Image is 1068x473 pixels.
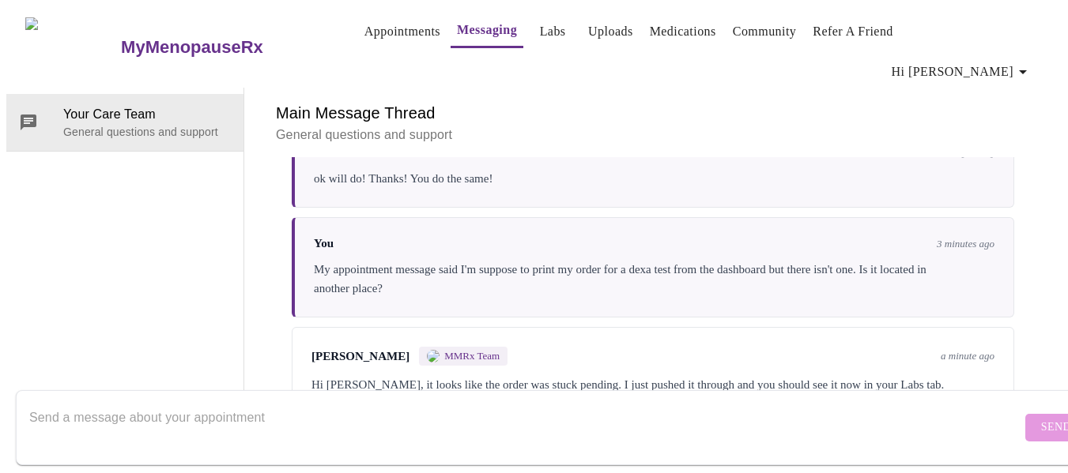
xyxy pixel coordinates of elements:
a: Appointments [364,21,440,43]
span: MMRx Team [444,350,500,362]
h3: MyMenopauseRx [121,37,263,58]
p: General questions and support [276,126,1030,145]
a: Messaging [457,19,517,41]
button: Medications [643,16,723,47]
div: Hi [PERSON_NAME], it looks like the order was stuck pending. I just pushed it through and you sho... [311,375,994,413]
span: 3 minutes ago [937,238,994,250]
button: Appointments [358,16,447,47]
h6: Main Message Thread [276,100,1030,126]
img: MMRX [427,350,440,362]
textarea: Send a message about your appointment [29,402,1021,452]
button: Uploads [582,16,640,47]
button: Community [726,16,803,47]
a: Medications [650,21,716,43]
p: General questions and support [63,124,231,140]
a: Community [733,21,797,43]
button: Refer a Friend [806,16,900,47]
img: MyMenopauseRx Logo [25,17,119,77]
div: My appointment message said I'm suppose to print my order for a dexa test from the dashboard but ... [314,260,994,298]
span: a minute ago [941,350,994,362]
button: Hi [PERSON_NAME] [885,56,1039,88]
span: Hi [PERSON_NAME] [892,61,1032,83]
button: Labs [527,16,578,47]
span: [PERSON_NAME] [311,350,409,363]
a: Labs [540,21,566,43]
a: MyMenopauseRx [119,20,326,75]
a: Uploads [588,21,633,43]
span: You [314,237,334,250]
button: Messaging [451,14,523,48]
a: Refer a Friend [813,21,893,43]
div: Your Care TeamGeneral questions and support [6,94,243,151]
span: Your Care Team [63,105,231,124]
div: ok will do! Thanks! You do the same! [314,169,994,188]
